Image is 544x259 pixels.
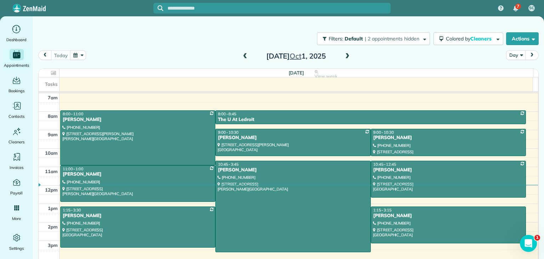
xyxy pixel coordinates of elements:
div: [PERSON_NAME] [217,167,368,173]
span: 7am [48,95,58,100]
span: 9am [48,132,58,137]
h2: [DATE] 1, 2025 [252,52,340,60]
span: 10:45 - 12:45 [373,162,396,167]
span: 11am [45,169,58,174]
button: Colored byCleaners [433,32,503,45]
span: SC [529,5,534,11]
span: 9:00 - 10:30 [218,130,238,135]
button: Filters: Default | 2 appointments hidden [317,32,430,45]
svg: Focus search [158,5,163,11]
span: Settings [9,245,24,252]
span: 8am [48,113,58,119]
span: 1:15 - 3:15 [373,208,392,213]
span: Default [345,35,363,42]
span: 1pm [48,205,58,211]
span: | 2 appointments hidden [365,35,419,42]
span: Contacts [8,113,24,120]
button: Day [506,50,526,60]
button: next [525,50,539,60]
a: Filters: Default | 2 appointments hidden [313,32,430,45]
button: Focus search [153,5,163,11]
iframe: Intercom live chat [520,235,537,252]
span: Dashboard [6,36,27,43]
a: Settings [3,232,30,252]
a: Payroll [3,177,30,197]
span: Filters: [329,35,344,42]
div: [PERSON_NAME] [373,213,524,219]
span: 9:00 - 10:30 [373,130,394,135]
a: Cleaners [3,126,30,145]
div: The U At Ledroit [217,117,524,123]
span: Colored by [446,35,494,42]
span: 10:45 - 3:45 [218,162,238,167]
div: [PERSON_NAME] [62,171,213,177]
a: Invoices [3,151,30,171]
span: 1 [534,235,540,241]
span: Invoices [10,164,24,171]
span: 3pm [48,242,58,248]
span: Tasks [45,81,58,87]
a: Contacts [3,100,30,120]
span: 11:00 - 1:00 [63,166,83,171]
span: [DATE] [289,70,304,76]
div: [PERSON_NAME] [62,117,213,123]
span: View week [314,73,337,79]
span: 1:15 - 3:30 [63,208,81,213]
span: Oct [290,51,301,60]
span: Bookings [8,87,25,94]
a: Appointments [3,49,30,69]
div: [PERSON_NAME] [373,135,524,141]
div: 7 unread notifications [508,1,523,16]
a: Dashboard [3,23,30,43]
span: More [12,215,21,222]
span: 10am [45,150,58,156]
span: Appointments [4,62,29,69]
button: Actions [506,32,539,45]
span: Payroll [10,189,23,197]
span: Cleaners [8,138,24,145]
div: [PERSON_NAME] [62,213,213,219]
div: [PERSON_NAME] [373,167,524,173]
span: Cleaners [470,35,493,42]
span: 8:00 - 11:00 [63,111,83,116]
button: today [51,50,70,60]
span: 12pm [45,187,58,193]
div: [PERSON_NAME] [217,135,368,141]
button: prev [38,50,52,60]
span: 2pm [48,224,58,230]
span: 7 [517,4,519,9]
span: 8:00 - 8:45 [218,111,236,116]
a: Bookings [3,75,30,94]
